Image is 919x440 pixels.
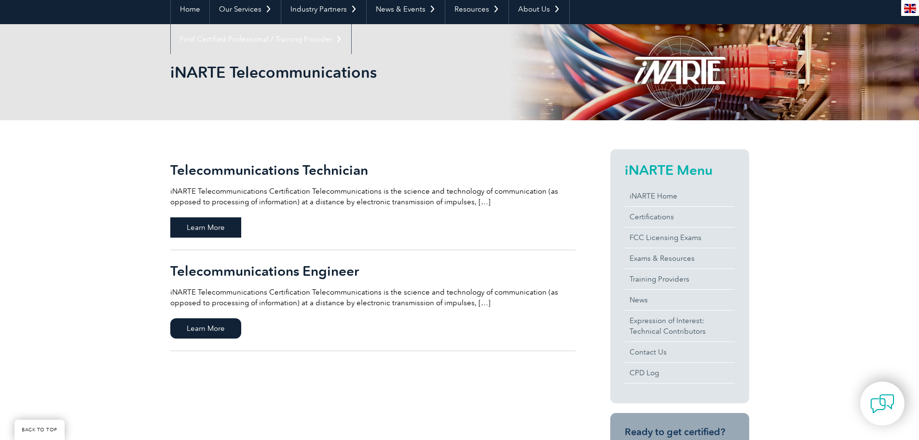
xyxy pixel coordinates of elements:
h3: Ready to get certified? [625,426,735,438]
a: Find Certified Professional / Training Provider [171,24,351,54]
img: en [904,4,916,13]
a: Expression of Interest:Technical Contributors [625,311,735,341]
a: CPD Log [625,363,735,383]
span: Learn More [170,318,241,339]
h2: Telecommunications Engineer [170,263,576,279]
a: Exams & Resources [625,248,735,269]
p: iNARTE Telecommunications Certification Telecommunications is the science and technology of commu... [170,186,576,207]
a: Certifications [625,207,735,227]
span: Learn More [170,217,241,238]
a: Telecommunications Technician iNARTE Telecommunications Certification Telecommunications is the s... [170,149,576,250]
img: contact-chat.png [870,392,894,416]
a: News [625,290,735,310]
a: BACK TO TOP [14,420,65,440]
h1: iNARTE Telecommunications [170,63,541,82]
h2: Telecommunications Technician [170,162,576,178]
a: Contact Us [625,342,735,362]
a: Training Providers [625,269,735,289]
a: iNARTE Home [625,186,735,206]
a: FCC Licensing Exams [625,227,735,248]
a: Telecommunications Engineer iNARTE Telecommunications Certification Telecommunications is the sci... [170,250,576,351]
p: iNARTE Telecommunications Certification Telecommunications is the science and technology of commu... [170,287,576,308]
h2: iNARTE Menu [625,162,735,178]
